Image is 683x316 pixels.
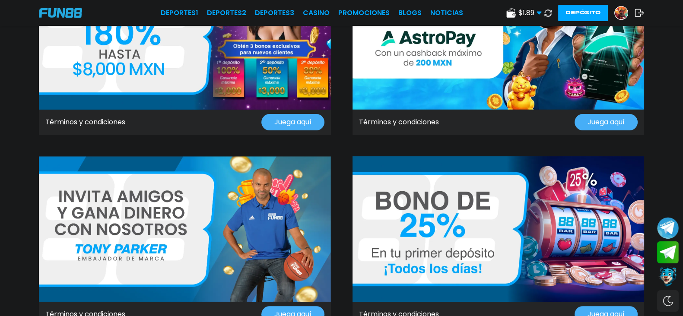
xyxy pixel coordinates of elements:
a: Avatar [614,6,635,20]
a: Deportes1 [161,8,198,18]
img: Promo Banner [39,156,331,302]
button: Juega aquí [575,114,638,130]
span: $ 1.89 [518,8,542,18]
a: CASINO [303,8,330,18]
button: Juega aquí [261,114,324,130]
div: Switch theme [657,290,679,312]
a: Deportes3 [255,8,294,18]
img: Promo Banner [353,156,645,302]
img: Company Logo [39,8,82,18]
a: BLOGS [398,8,422,18]
button: Join telegram channel [657,217,679,239]
button: Join telegram [657,241,679,264]
button: Contact customer service [657,265,679,288]
img: Avatar [615,6,628,19]
a: Deportes2 [207,8,246,18]
a: NOTICIAS [430,8,463,18]
button: Depósito [558,5,608,21]
a: Términos y condiciones [45,117,125,127]
a: Términos y condiciones [359,117,439,127]
a: Promociones [338,8,390,18]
